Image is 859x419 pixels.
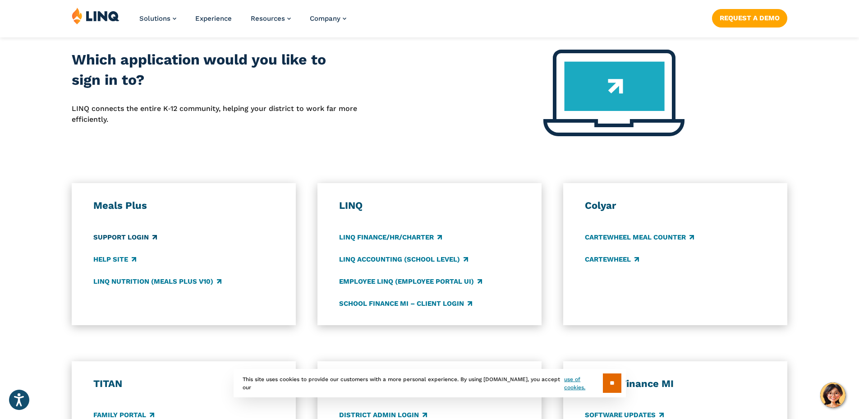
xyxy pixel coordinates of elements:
[339,299,472,308] a: School Finance MI – Client Login
[93,276,221,286] a: LINQ Nutrition (Meals Plus v10)
[564,375,602,391] a: use of cookies.
[72,103,358,125] p: LINQ connects the entire K‑12 community, helping your district to work far more efficiently.
[310,14,346,23] a: Company
[585,199,766,212] h3: Colyar
[93,199,275,212] h3: Meals Plus
[234,369,626,397] div: This site uses cookies to provide our customers with a more personal experience. By using [DOMAIN...
[585,254,639,264] a: CARTEWHEEL
[712,9,787,27] a: Request a Demo
[339,232,442,242] a: LINQ Finance/HR/Charter
[585,378,766,390] h3: School Finance MI
[139,14,176,23] a: Solutions
[139,14,170,23] span: Solutions
[251,14,291,23] a: Resources
[195,14,232,23] a: Experience
[820,382,845,408] button: Hello, have a question? Let’s chat.
[251,14,285,23] span: Resources
[339,199,520,212] h3: LINQ
[310,14,340,23] span: Company
[72,7,119,24] img: LINQ | K‑12 Software
[72,50,358,91] h2: Which application would you like to sign in to?
[339,254,468,264] a: LINQ Accounting (school level)
[139,7,346,37] nav: Primary Navigation
[585,232,694,242] a: CARTEWHEEL Meal Counter
[339,276,482,286] a: Employee LINQ (Employee Portal UI)
[93,232,157,242] a: Support Login
[93,378,275,390] h3: TITAN
[712,7,787,27] nav: Button Navigation
[93,254,136,264] a: Help Site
